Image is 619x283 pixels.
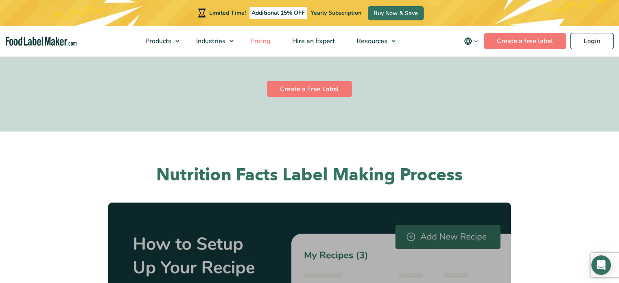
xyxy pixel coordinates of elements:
span: Pricing [248,37,271,46]
a: Hire an Expert [282,26,344,56]
span: Yearly Subscription [311,9,361,17]
div: Open Intercom Messenger [591,255,611,275]
span: Industries [194,37,226,46]
a: Resources [346,26,400,56]
a: Industries [186,26,238,56]
a: Pricing [240,26,280,56]
a: Login [570,33,614,49]
span: Limited Time! [209,9,246,17]
a: Create a free label [484,33,566,49]
span: Hire an Expert [290,37,336,46]
span: Products [143,37,172,46]
a: Buy Now & Save [368,6,424,20]
a: Create a Free Label [267,81,352,97]
span: Additional 15% OFF [249,7,307,19]
a: Products [135,26,184,56]
span: Resources [354,37,388,46]
h2: Nutrition Facts Label Making Process [63,164,556,186]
